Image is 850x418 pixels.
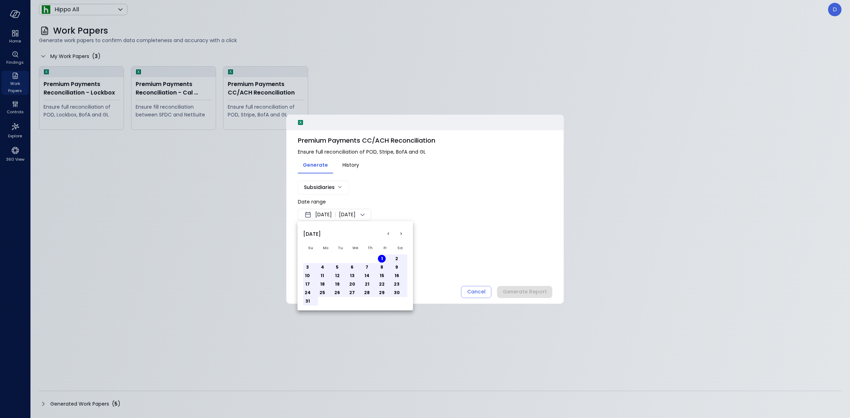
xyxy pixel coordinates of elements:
[378,289,386,297] button: Friday, August 29th, 2025, selected
[303,230,321,238] span: [DATE]
[304,272,311,280] button: Sunday, August 10th, 2025, selected
[395,228,407,240] button: Go to the Next Month
[304,263,311,271] button: Sunday, August 3rd, 2025, selected
[304,289,311,297] button: Sunday, August 24th, 2025, selected
[393,289,401,297] button: Saturday, August 30th, 2025, selected
[363,280,371,288] button: Thursday, August 21st, 2025, selected
[348,280,356,288] button: Wednesday, August 20th, 2025, selected
[333,263,341,271] button: Tuesday, August 5th, 2025, selected
[378,280,386,288] button: Friday, August 22nd, 2025, selected
[348,289,356,297] button: Wednesday, August 27th, 2025, selected
[348,272,356,280] button: Wednesday, August 13th, 2025, selected
[304,280,311,288] button: Sunday, August 17th, 2025, selected
[318,289,326,297] button: Monday, August 25th, 2025, selected
[378,242,392,254] th: Friday
[318,242,333,254] th: Monday
[318,272,326,280] button: Monday, August 11th, 2025, selected
[393,255,401,263] button: Saturday, August 2nd, 2025, selected
[318,280,326,288] button: Monday, August 18th, 2025, selected
[382,228,395,240] button: Go to the Previous Month
[378,272,386,280] button: Friday, August 15th, 2025, selected
[393,263,401,271] button: Saturday, August 9th, 2025, selected
[348,263,356,271] button: Wednesday, August 6th, 2025, selected
[363,289,371,297] button: Thursday, August 28th, 2025, selected
[392,242,407,254] th: Saturday
[333,280,341,288] button: Tuesday, August 19th, 2025, selected
[303,242,407,305] table: August 2025
[363,272,371,280] button: Thursday, August 14th, 2025, selected
[333,289,341,297] button: Tuesday, August 26th, 2025, selected
[363,242,378,254] th: Thursday
[363,263,371,271] button: Thursday, August 7th, 2025, selected
[304,297,311,305] button: Sunday, August 31st, 2025, selected
[393,272,401,280] button: Saturday, August 16th, 2025, selected
[333,272,341,280] button: Tuesday, August 12th, 2025, selected
[303,242,318,254] th: Sunday
[348,242,363,254] th: Wednesday
[318,263,326,271] button: Monday, August 4th, 2025, selected
[378,255,386,263] button: Friday, August 1st, 2025, selected
[333,242,348,254] th: Tuesday
[378,263,386,271] button: Friday, August 8th, 2025, selected
[393,280,401,288] button: Saturday, August 23rd, 2025, selected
